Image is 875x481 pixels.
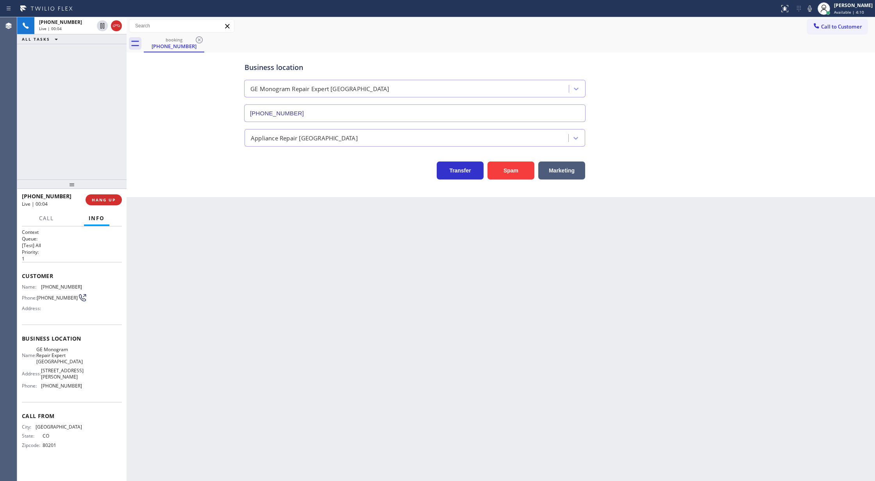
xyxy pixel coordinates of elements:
[111,20,122,31] button: Hang up
[145,43,204,50] div: [PHONE_NUMBER]
[43,442,82,448] span: 80201
[22,305,43,311] span: Address:
[22,383,41,389] span: Phone:
[145,35,204,52] div: (303) 880-8925
[34,211,59,226] button: Call
[97,20,108,31] button: Hold Customer
[22,442,43,448] span: Zipcode:
[41,284,82,290] span: [PHONE_NUMBER]
[804,3,815,14] button: Mute
[487,162,534,179] button: Spam
[22,192,71,200] span: [PHONE_NUMBER]
[807,19,867,34] button: Call to Customer
[22,284,41,290] span: Name:
[437,162,484,179] button: Transfer
[86,194,122,205] button: HANG UP
[41,383,82,389] span: [PHONE_NUMBER]
[22,235,122,242] h2: Queue:
[39,215,54,222] span: Call
[244,104,586,122] input: Phone Number
[22,272,122,280] span: Customer
[22,424,36,430] span: City:
[22,255,122,262] p: 1
[22,433,43,439] span: State:
[22,249,122,255] h2: Priority:
[834,2,873,9] div: [PERSON_NAME]
[39,26,62,31] span: Live | 00:04
[834,9,864,15] span: Available | 4:10
[22,229,122,235] h1: Context
[36,424,82,430] span: [GEOGRAPHIC_DATA]
[538,162,585,179] button: Marketing
[129,20,234,32] input: Search
[22,242,122,249] p: [Test] All
[250,84,389,93] div: GE Monogram Repair Expert [GEOGRAPHIC_DATA]
[92,197,116,203] span: HANG UP
[145,37,204,43] div: booking
[251,133,358,142] div: Appliance Repair [GEOGRAPHIC_DATA]
[821,23,862,30] span: Call to Customer
[41,368,84,380] span: [STREET_ADDRESS][PERSON_NAME]
[43,433,82,439] span: CO
[89,215,105,222] span: Info
[22,371,41,377] span: Address:
[39,19,82,25] span: [PHONE_NUMBER]
[36,346,83,364] span: GE Monogram Repair Expert [GEOGRAPHIC_DATA]
[22,295,37,301] span: Phone:
[37,295,78,301] span: [PHONE_NUMBER]
[22,352,36,358] span: Name:
[22,335,122,342] span: Business location
[17,34,66,44] button: ALL TASKS
[22,412,122,420] span: Call From
[22,36,50,42] span: ALL TASKS
[84,211,109,226] button: Info
[245,62,585,73] div: Business location
[22,201,48,207] span: Live | 00:04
